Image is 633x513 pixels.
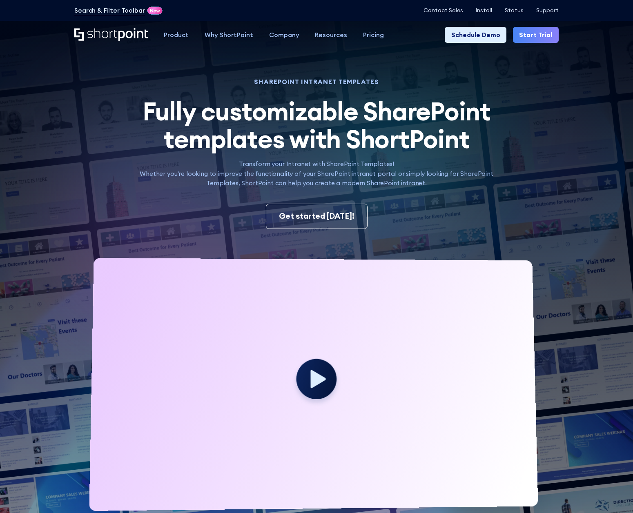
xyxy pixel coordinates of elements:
a: Get started [DATE]! [266,204,368,229]
div: Company [269,30,299,40]
a: Schedule Demo [445,27,506,43]
a: Resources [307,27,355,43]
a: Why ShortPoint [196,27,261,43]
div: Product [164,30,189,40]
div: Why ShortPoint [205,30,253,40]
p: Transform your Intranet with SharePoint Templates! Whether you're looking to improve the function... [132,159,502,188]
div: Get started [DATE]! [279,210,354,222]
div: Pricing [363,30,384,40]
span: Fully customizable SharePoint templates with ShortPoint [143,95,490,155]
a: Home [74,28,148,42]
a: Status [505,7,524,14]
a: Product [156,27,197,43]
a: Start Trial [513,27,559,43]
a: Install [476,7,492,14]
a: Contact Sales [423,7,463,14]
a: Search & Filter Toolbar [74,6,145,15]
a: Pricing [355,27,392,43]
div: Resources [315,30,347,40]
a: Company [261,27,307,43]
a: Support [536,7,559,14]
h1: SHAREPOINT INTRANET TEMPLATES [132,79,502,85]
